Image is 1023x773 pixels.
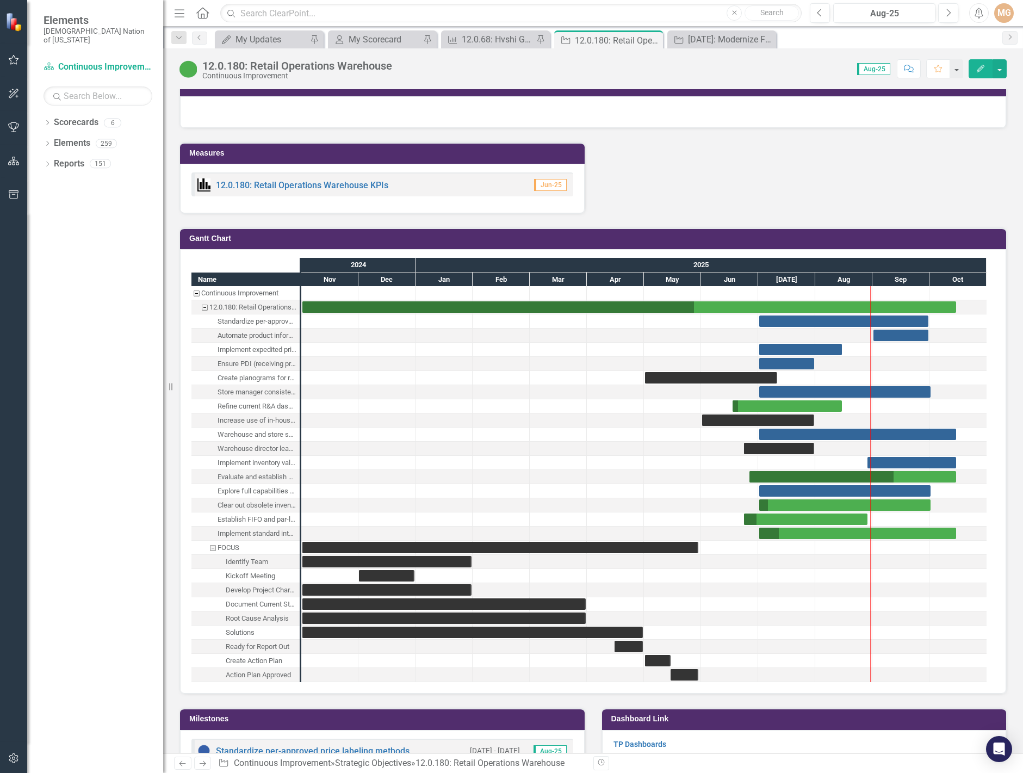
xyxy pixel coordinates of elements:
[54,116,98,129] a: Scorecards
[191,626,300,640] div: Task: Start date: 2024-11-01 End date: 2025-04-30
[191,300,300,314] div: 12.0.180: Retail Operations Warehouse
[191,413,300,428] div: Task: Start date: 2025-06-01 End date: 2025-07-31
[587,273,644,287] div: Apr
[226,555,268,569] div: Identify Team
[301,258,416,272] div: 2024
[191,654,300,668] div: Task: Start date: 2025-05-01 End date: 2025-05-15
[191,371,300,385] div: Create planograms for restock needs
[191,300,300,314] div: Task: Start date: 2024-11-01 End date: 2025-10-15
[191,498,300,512] div: Task: Start date: 2025-07-01 End date: 2025-10-01
[54,158,84,170] a: Reports
[191,442,300,456] div: Task: Start date: 2025-06-23 End date: 2025-07-31
[191,273,300,286] div: Name
[744,443,814,454] div: Task: Start date: 2025-06-23 End date: 2025-07-31
[301,273,358,287] div: Nov
[191,541,300,555] div: FOCUS
[191,541,300,555] div: Task: Start date: 2024-11-01 End date: 2025-05-30
[759,485,931,497] div: Task: Start date: 2025-07-01 End date: 2025-10-01
[191,343,300,357] div: Task: Start date: 2025-07-01 End date: 2025-08-15
[688,33,773,46] div: [DATE]: Modernize F&B Order & Delivery Channels
[191,512,300,527] div: Task: Start date: 2025-06-23 End date: 2025-08-29
[191,668,300,682] div: Action Plan Approved
[759,528,956,539] div: Task: Start date: 2025-07-01 End date: 2025-10-15
[191,371,300,385] div: Task: Start date: 2025-05-01 End date: 2025-07-11
[218,527,296,541] div: Implement standard intake and tracking processes
[302,598,586,610] div: Task: Start date: 2024-11-01 End date: 2025-03-31
[54,137,90,150] a: Elements
[191,399,300,413] div: Refine current R&A dashboards
[191,470,300,484] div: Task: Start date: 2025-06-26 End date: 2025-10-15
[191,654,300,668] div: Create Action Plan
[702,415,814,426] div: Task: Start date: 2025-06-01 End date: 2025-07-31
[473,273,530,287] div: Feb
[104,118,121,127] div: 6
[191,286,300,300] div: Continuous Improvement
[96,139,117,148] div: 259
[191,569,300,583] div: Kickoff Meeting
[202,60,392,72] div: 12.0.180: Retail Operations Warehouse
[218,757,585,770] div: » »
[191,442,300,456] div: Warehouse director leads decisions based on data
[671,669,698,681] div: Task: Start date: 2025-05-15 End date: 2025-05-30
[191,428,300,442] div: Warehouse and store supervisors updated dashboard training
[191,569,300,583] div: Task: Start date: 2024-12-01 End date: 2024-12-31
[462,33,534,46] div: 12.0.68: Hvshi Gift Shop Inventory KPIs
[226,668,291,682] div: Action Plan Approved
[218,399,296,413] div: Refine current R&A dashboards
[416,258,987,272] div: 2025
[358,273,416,287] div: Dec
[218,541,239,555] div: FOCUS
[5,13,24,32] img: ClearPoint Strategy
[226,626,255,640] div: Solutions
[218,385,296,399] div: Store manager consistent use of ordering tools
[218,470,296,484] div: Evaluate and establish new physical inventory process
[209,300,296,314] div: 12.0.180: Retail Operations Warehouse
[197,178,210,191] img: Performance Management
[226,640,289,654] div: Ready for Report Out
[615,641,643,652] div: Task: Start date: 2025-04-15 End date: 2025-04-30
[218,428,296,442] div: Warehouse and store supervisors updated dashboard training
[179,60,197,78] img: CI Action Plan Approved/In Progress
[218,371,296,385] div: Create planograms for restock needs
[759,316,928,327] div: Task: Start date: 2025-07-01 End date: 2025-09-30
[44,61,152,73] a: Continuous Improvement
[218,343,296,357] div: Implement expedited pricing approval process
[359,570,414,582] div: Task: Start date: 2024-12-01 End date: 2024-12-31
[416,758,565,768] div: 12.0.180: Retail Operations Warehouse
[837,7,932,20] div: Aug-25
[218,314,296,329] div: Standardize per-approved price labeling methods
[833,3,935,23] button: Aug-25
[44,86,152,106] input: Search Below...
[760,8,784,17] span: Search
[226,654,282,668] div: Create Action Plan
[191,314,300,329] div: Standardize per-approved price labeling methods
[218,33,307,46] a: My Updates
[202,72,392,80] div: Continuous Improvement
[749,471,956,483] div: Task: Start date: 2025-06-26 End date: 2025-10-15
[759,499,931,511] div: Task: Start date: 2025-07-01 End date: 2025-10-01
[302,613,586,624] div: Task: Start date: 2024-11-01 End date: 2025-03-31
[226,597,296,611] div: Document Current State
[191,385,300,399] div: Task: Start date: 2025-07-01 End date: 2025-10-01
[191,555,300,569] div: Task: Start date: 2024-11-01 End date: 2025-01-31
[191,597,300,611] div: Task: Start date: 2024-11-01 End date: 2025-03-31
[758,273,815,287] div: Jul
[302,542,698,553] div: Task: Start date: 2024-11-01 End date: 2025-05-30
[994,3,1014,23] button: MG
[611,715,1001,723] h3: Dashboard Link
[201,286,278,300] div: Continuous Improvement
[218,357,296,371] div: Ensure PDI (receiving product) training for manager/supervisors
[191,527,300,541] div: Task: Start date: 2025-07-01 End date: 2025-10-15
[534,179,567,191] span: Jun-25
[444,33,534,46] a: 12.0.68: Hvshi Gift Shop Inventory KPIs
[191,597,300,611] div: Document Current State
[302,627,643,638] div: Task: Start date: 2024-11-01 End date: 2025-04-30
[744,514,867,525] div: Task: Start date: 2025-06-23 End date: 2025-08-29
[234,758,331,768] a: Continuous Improvement
[189,715,579,723] h3: Milestones
[733,400,842,412] div: Task: Start date: 2025-06-17 End date: 2025-08-15
[191,286,300,300] div: Task: Continuous Improvement Start date: 2024-11-01 End date: 2024-11-02
[191,583,300,597] div: Task: Start date: 2024-11-01 End date: 2025-01-31
[986,736,1012,762] div: Open Intercom Messenger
